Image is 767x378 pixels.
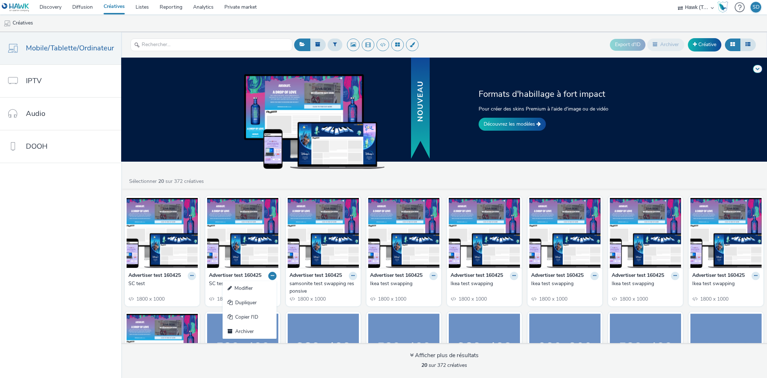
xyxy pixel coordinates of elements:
[699,296,729,302] span: 1800 x 1000
[370,280,435,287] div: Ikea test swapping
[370,280,438,287] a: Ikea test swapping
[377,296,406,302] span: 1800 x 1000
[128,280,193,287] div: SC test
[370,272,423,280] strong: Advertiser test 160425
[451,280,515,287] div: Ikea test swapping
[449,198,520,268] img: Ikea test swapping visual
[2,3,29,12] img: undefined Logo
[690,198,762,268] img: Ikea test swapping visual
[410,57,431,161] img: banner with new text
[612,272,664,280] strong: Advertiser test 160425
[531,272,584,280] strong: Advertiser test 160425
[753,2,759,13] div: SD
[531,280,596,287] div: Ikea test swapping
[725,39,740,51] button: Grille
[421,362,467,369] span: sur 372 créatives
[531,280,599,287] a: Ikea test swapping
[410,351,479,360] div: Afficher plus de résultats
[128,178,207,185] a: Sélectionner sur 372 créatives
[131,39,292,51] input: Rechercher...
[289,280,357,295] a: samsonite test swapping responsive
[717,1,731,13] a: Hawk Academy
[538,296,567,302] span: 1800 x 1000
[458,296,487,302] span: 1800 x 1000
[209,280,277,287] a: SC test
[209,272,261,280] strong: Advertiser test 160425
[26,43,114,53] span: Mobile/Tablette/Ordinateur
[207,198,278,268] img: SC test visual
[610,198,681,268] img: Ikea test swapping visual
[647,39,684,51] button: Archiver
[244,74,384,168] img: example of skins on dekstop, tablet and mobile devices
[451,272,503,280] strong: Advertiser test 160425
[26,108,45,119] span: Audio
[289,272,342,280] strong: Advertiser test 160425
[479,105,636,113] p: Pour créer des skins Premium à l'aide d'image ou de vidéo
[612,280,676,287] div: Ikea test swapping
[136,296,165,302] span: 1800 x 1000
[223,281,277,296] a: Modifier
[479,88,636,100] h2: Formats d'habillage à fort impact
[740,39,756,51] button: Liste
[26,76,42,86] span: IPTV
[289,280,354,295] div: samsonite test swapping responsive
[529,198,601,268] img: Ikea test swapping visual
[612,280,679,287] a: Ikea test swapping
[127,198,198,268] img: SC test visual
[158,178,164,185] strong: 20
[619,296,648,302] span: 1800 x 1000
[717,1,728,13] img: Hawk Academy
[4,20,11,27] img: mobile
[26,141,47,152] span: DOOH
[128,280,196,287] a: SC test
[692,280,757,287] div: Ikea test swapping
[223,324,277,339] a: Archiver
[128,272,181,280] strong: Advertiser test 160425
[421,362,427,369] strong: 20
[688,38,721,51] a: Créative
[692,272,745,280] strong: Advertiser test 160425
[288,198,359,268] img: samsonite test swapping responsive visual
[368,198,439,268] img: Ikea test swapping visual
[479,118,546,131] a: Découvrez les modèles
[216,296,245,302] span: 1800 x 1000
[209,280,274,287] div: SC test
[223,310,277,324] a: Copier l'ID
[223,296,277,310] a: Dupliquer
[610,39,645,50] button: Export d'ID
[451,280,518,287] a: Ikea test swapping
[692,280,760,287] a: Ikea test swapping
[297,296,326,302] span: 1800 x 1000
